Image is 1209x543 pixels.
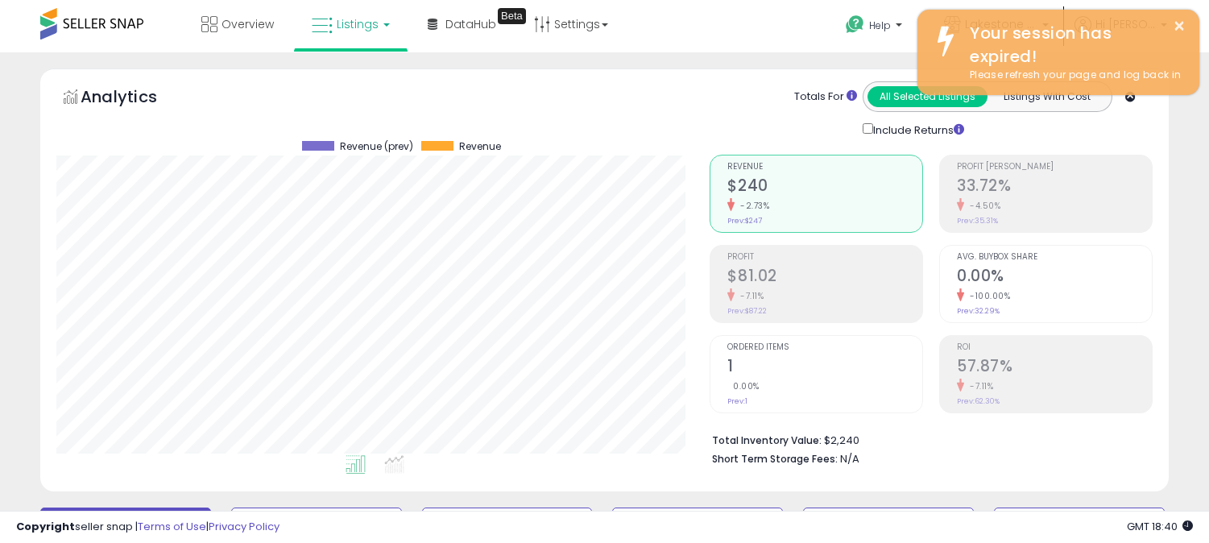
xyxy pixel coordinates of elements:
div: Totals For [794,89,857,105]
h2: 0.00% [957,267,1152,288]
span: DataHub [445,16,496,32]
span: Help [869,19,891,32]
button: Listings With Cost [987,86,1107,107]
a: Privacy Policy [209,519,279,534]
button: × [1173,16,1186,36]
button: All Selected Listings [867,86,987,107]
small: -4.50% [964,200,1000,212]
h2: 1 [727,357,922,379]
b: Short Term Storage Fees: [712,452,838,466]
a: Terms of Use [138,519,206,534]
span: Revenue [459,141,501,152]
small: Prev: $87.22 [727,306,767,316]
span: N/A [840,451,859,466]
i: Get Help [845,15,865,35]
span: ROI [957,343,1152,352]
button: Repricing Off [422,508,593,540]
button: Listings without Cost [994,508,1165,540]
span: Listings [337,16,379,32]
h2: 57.87% [957,357,1152,379]
button: Default [40,508,211,540]
span: Profit [727,253,922,262]
small: -7.11% [964,380,993,392]
div: Include Returns [851,120,983,139]
small: Prev: 62.30% [957,396,1000,406]
b: Total Inventory Value: [712,433,822,447]
h5: Analytics [81,85,188,112]
div: Your session has expired! [958,22,1187,68]
small: -100.00% [964,290,1010,302]
small: Prev: $247 [727,216,762,226]
button: Non Competitive [803,508,974,540]
span: Revenue [727,163,922,172]
h2: $81.02 [727,267,922,288]
span: Avg. Buybox Share [957,253,1152,262]
h2: 33.72% [957,176,1152,198]
h2: $240 [727,176,922,198]
span: Overview [222,16,274,32]
div: Tooltip anchor [498,8,526,24]
small: Prev: 1 [727,396,747,406]
div: Please refresh your page and log back in [958,68,1187,83]
small: 0.00% [727,380,760,392]
strong: Copyright [16,519,75,534]
span: Profit [PERSON_NAME] [957,163,1152,172]
small: -7.11% [735,290,764,302]
div: seller snap | | [16,520,279,535]
span: 2025-10-7 18:40 GMT [1127,519,1193,534]
span: Ordered Items [727,343,922,352]
small: Prev: 32.29% [957,306,1000,316]
button: Listings without Min/Max [612,508,783,540]
a: Help [833,2,918,52]
small: -2.73% [735,200,769,212]
li: $2,240 [712,429,1141,449]
span: Revenue (prev) [340,141,413,152]
small: Prev: 35.31% [957,216,998,226]
button: Repricing On [231,508,402,540]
